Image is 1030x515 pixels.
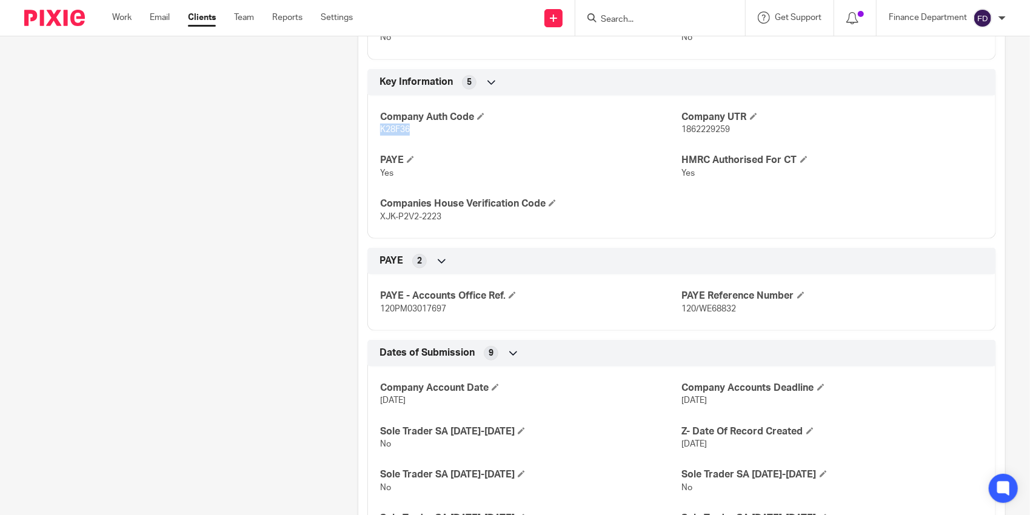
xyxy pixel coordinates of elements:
h4: Companies House Verification Code [380,198,681,210]
h4: Z- Date Of Record Created [682,425,983,438]
span: No [380,440,391,448]
a: Reports [272,12,303,24]
span: 120PM03017697 [380,305,446,313]
a: Work [112,12,132,24]
span: No [380,33,391,42]
span: XJK-P2V2-2223 [380,213,441,221]
a: Email [150,12,170,24]
span: No [682,483,693,492]
img: svg%3E [973,8,992,28]
h4: Sole Trader SA [DATE]-[DATE] [380,468,681,481]
span: Key Information [380,76,453,88]
h4: Company Auth Code [380,111,681,124]
h4: Company Accounts Deadline [682,382,983,394]
a: Team [234,12,254,24]
span: 120/WE68832 [682,305,737,313]
span: PAYE [380,254,403,267]
span: 2 [417,255,422,267]
span: 5 [467,76,472,88]
h4: PAYE Reference Number [682,290,983,302]
span: [DATE] [380,396,406,405]
h4: Sole Trader SA [DATE]-[DATE] [682,468,983,481]
span: No [380,483,391,492]
a: Settings [321,12,353,24]
a: Clients [188,12,216,24]
h4: Company Account Date [380,382,681,394]
span: 9 [489,347,493,359]
h4: PAYE - Accounts Office Ref. [380,290,681,302]
span: Yes [380,169,393,178]
span: K28F36 [380,125,410,134]
h4: Company UTR [682,111,983,124]
h4: Sole Trader SA [DATE]-[DATE] [380,425,681,438]
h4: PAYE [380,154,681,167]
span: [DATE] [682,440,707,448]
span: Get Support [775,13,821,22]
span: No [682,33,693,42]
span: 1862229259 [682,125,731,134]
img: Pixie [24,10,85,26]
span: [DATE] [682,396,707,405]
input: Search [600,15,709,25]
p: Finance Department [889,12,967,24]
h4: HMRC Authorised For CT [682,154,983,167]
span: Dates of Submission [380,347,475,359]
span: Yes [682,169,695,178]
